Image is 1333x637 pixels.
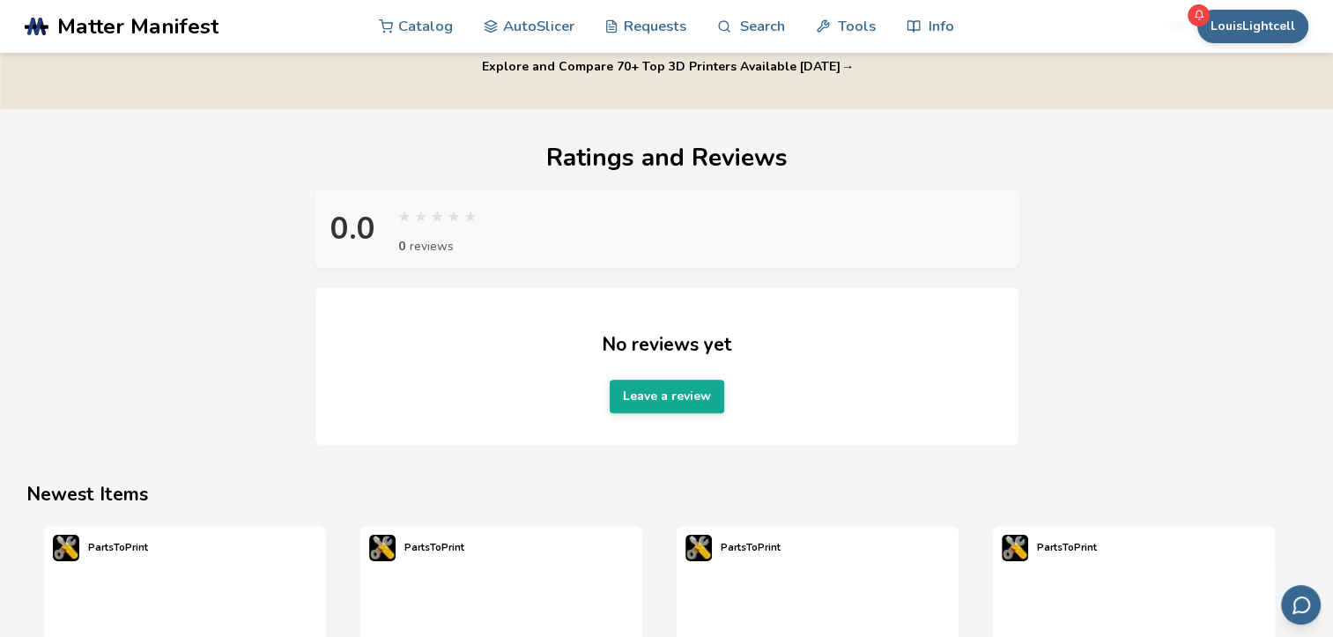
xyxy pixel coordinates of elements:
[1002,535,1028,561] img: PartsToPrint's profile
[327,211,380,247] div: 0.0
[721,538,781,557] p: PartsToPrint
[398,237,481,256] p: reviews
[26,481,1307,508] h2: Newest Items
[53,535,79,561] img: PartsToPrint's profile
[685,535,712,561] img: PartsToPrint's profile
[610,380,724,413] button: Leave a review
[464,203,478,227] span: ★
[44,526,157,570] a: PartsToPrint's profilePartsToPrint
[482,60,851,74] button: Explore and Compare 70+ Top 3D Printers Available [DATE] →
[398,237,405,256] strong: 0
[431,203,444,227] span: ★
[315,144,1019,172] h1: Ratings and Reviews
[57,14,218,39] span: Matter Manifest
[88,538,148,557] p: PartsToPrint
[993,526,1106,570] a: PartsToPrint's profilePartsToPrint
[414,203,427,227] span: ★
[677,526,789,570] a: PartsToPrint's profilePartsToPrint
[602,331,732,359] h1: No reviews yet
[398,203,411,227] span: ★
[448,203,461,227] span: ★
[1281,585,1321,625] button: Send feedback via email
[360,526,473,570] a: PartsToPrint's profilePartsToPrint
[1197,10,1308,43] button: LouisLightcell
[404,538,464,557] p: PartsToPrint
[369,535,396,561] img: PartsToPrint's profile
[1037,538,1097,557] p: PartsToPrint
